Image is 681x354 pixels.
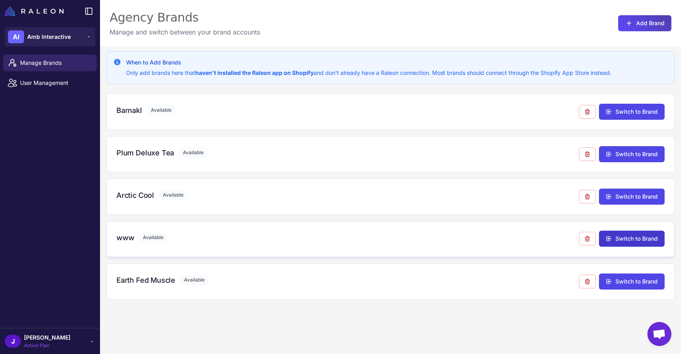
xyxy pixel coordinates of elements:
[126,68,611,77] p: Only add brands here that and don't already have a Raleon connection. Most brands should connect ...
[5,27,95,46] button: AIAmb Interactive
[116,190,154,201] h3: Arctic Cool
[20,58,90,67] span: Manage Brands
[147,105,176,115] span: Available
[20,78,90,87] span: User Management
[126,58,611,67] h3: When to Add Brands
[195,69,314,76] strong: haven't installed the Raleon app on Shopify
[599,146,665,162] button: Switch to Brand
[179,147,208,158] span: Available
[579,105,596,119] button: Remove from agency
[159,190,188,200] span: Available
[116,275,175,286] h3: Earth Fed Muscle
[3,54,97,71] a: Manage Brands
[27,32,71,41] span: Amb Interactive
[139,232,168,243] span: Available
[618,15,671,31] button: Add Brand
[579,232,596,245] button: Remove from agency
[8,30,24,43] div: AI
[599,104,665,120] button: Switch to Brand
[599,231,665,247] button: Switch to Brand
[3,74,97,91] a: User Management
[24,333,70,342] span: [PERSON_NAME]
[180,275,209,285] span: Available
[599,189,665,205] button: Switch to Brand
[110,27,260,37] p: Manage and switch between your brand accounts
[579,190,596,203] button: Remove from agency
[5,6,64,16] img: Raleon Logo
[647,322,671,346] div: Open chat
[24,342,70,349] span: Active Plan
[116,105,142,116] h3: Barnakl
[579,147,596,161] button: Remove from agency
[599,274,665,290] button: Switch to Brand
[116,232,134,243] h3: www
[579,275,596,288] button: Remove from agency
[110,10,260,26] div: Agency Brands
[5,335,21,348] div: J
[5,6,67,16] a: Raleon Logo
[116,147,174,158] h3: Plum Deluxe Tea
